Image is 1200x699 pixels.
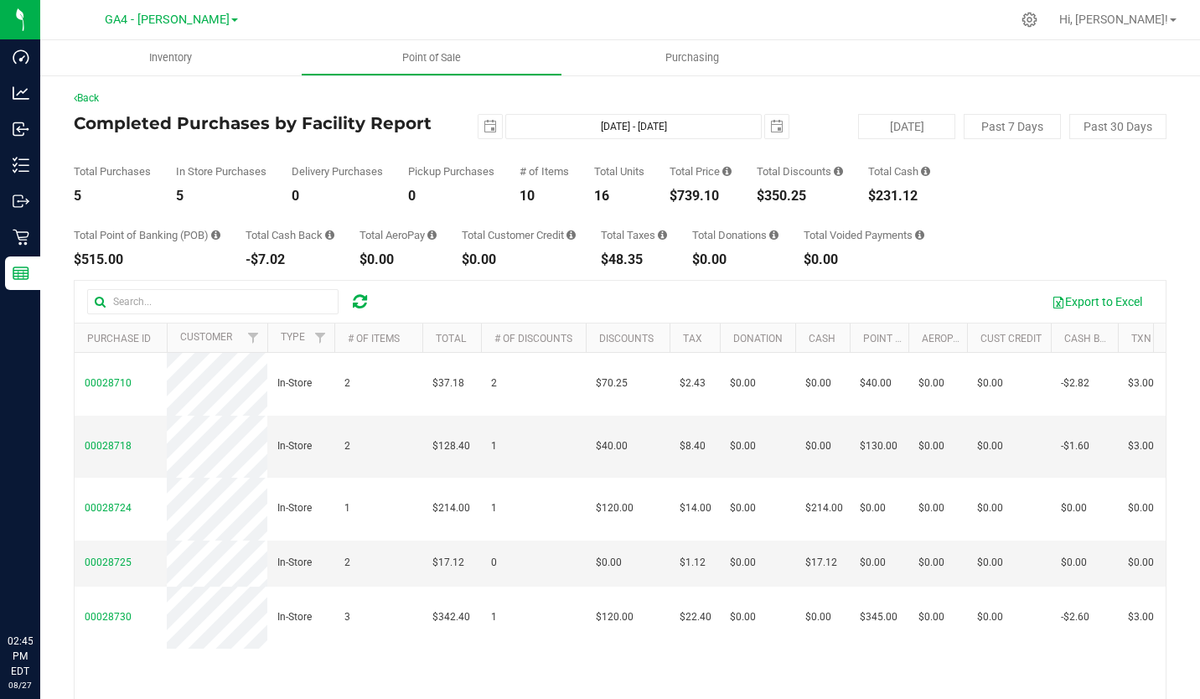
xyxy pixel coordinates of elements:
[809,333,835,344] a: Cash
[805,438,831,454] span: $0.00
[344,555,350,571] span: 2
[432,375,464,391] span: $37.18
[964,114,1061,139] button: Past 7 Days
[494,333,572,344] a: # of Discounts
[680,555,706,571] span: $1.12
[491,609,497,625] span: 1
[432,438,470,454] span: $128.40
[1061,500,1087,516] span: $0.00
[834,166,843,177] i: Sum of the discount values applied to the all purchases in the date range.
[596,555,622,571] span: $0.00
[325,230,334,241] i: Sum of the cash-back amounts from rounded-up electronic payments for all purchases in the date ra...
[858,114,955,139] button: [DATE]
[436,333,466,344] a: Total
[730,555,756,571] span: $0.00
[277,609,312,625] span: In-Store
[868,166,930,177] div: Total Cash
[977,609,1003,625] span: $0.00
[427,230,437,241] i: Sum of the successful, non-voided AeroPay payment transactions for all purchases in the date range.
[730,375,756,391] span: $0.00
[127,50,215,65] span: Inventory
[17,565,67,615] iframe: Resource center
[40,40,301,75] a: Inventory
[491,500,497,516] span: 1
[359,253,437,267] div: $0.00
[1061,438,1089,454] span: -$1.60
[1064,333,1120,344] a: Cash Back
[1128,375,1154,391] span: $3.00
[601,253,667,267] div: $48.35
[805,500,843,516] span: $214.00
[491,555,497,571] span: 0
[804,253,924,267] div: $0.00
[74,230,220,241] div: Total Point of Banking (POB)
[491,375,497,391] span: 2
[860,375,892,391] span: $40.00
[344,500,350,516] span: 1
[804,230,924,241] div: Total Voided Payments
[13,265,29,282] inline-svg: Reports
[601,230,667,241] div: Total Taxes
[277,375,312,391] span: In-Store
[1061,609,1089,625] span: -$2.60
[344,609,350,625] span: 3
[246,253,334,267] div: -$7.02
[462,230,576,241] div: Total Customer Credit
[281,331,305,343] a: Type
[730,609,756,625] span: $0.00
[757,166,843,177] div: Total Discounts
[805,609,831,625] span: $0.00
[432,555,464,571] span: $17.12
[13,157,29,173] inline-svg: Inventory
[805,375,831,391] span: $0.00
[520,166,569,177] div: # of Items
[977,500,1003,516] span: $0.00
[596,375,628,391] span: $70.25
[211,230,220,241] i: Sum of the successful, non-voided point-of-banking payment transactions, both via payment termina...
[408,189,494,203] div: 0
[863,333,982,344] a: Point of Banking (POB)
[74,189,151,203] div: 5
[692,253,778,267] div: $0.00
[301,40,561,75] a: Point of Sale
[860,609,897,625] span: $345.00
[85,611,132,623] span: 00028730
[85,440,132,452] span: 00028718
[599,333,654,344] a: Discounts
[74,114,438,132] h4: Completed Purchases by Facility Report
[1061,375,1089,391] span: -$2.82
[176,189,266,203] div: 5
[670,189,732,203] div: $739.10
[1128,555,1154,571] span: $0.00
[683,333,702,344] a: Tax
[722,166,732,177] i: Sum of the total prices of all purchases in the date range.
[643,50,742,65] span: Purchasing
[670,166,732,177] div: Total Price
[596,438,628,454] span: $40.00
[1131,333,1177,344] a: Txn Fees
[348,333,400,344] a: # of Items
[432,609,470,625] span: $342.40
[680,375,706,391] span: $2.43
[277,438,312,454] span: In-Store
[491,438,497,454] span: 1
[562,40,823,75] a: Purchasing
[658,230,667,241] i: Sum of the total taxes for all purchases in the date range.
[977,555,1003,571] span: $0.00
[74,92,99,104] a: Back
[1069,114,1166,139] button: Past 30 Days
[176,166,266,177] div: In Store Purchases
[918,609,944,625] span: $0.00
[8,679,33,691] p: 08/27
[692,230,778,241] div: Total Donations
[594,189,644,203] div: 16
[805,555,837,571] span: $17.12
[246,230,334,241] div: Total Cash Back
[344,438,350,454] span: 2
[918,500,944,516] span: $0.00
[977,438,1003,454] span: $0.00
[105,13,230,27] span: GA4 - [PERSON_NAME]
[596,609,634,625] span: $120.00
[13,49,29,65] inline-svg: Dashboard
[769,230,778,241] i: Sum of all round-up-to-next-dollar total price adjustments for all purchases in the date range.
